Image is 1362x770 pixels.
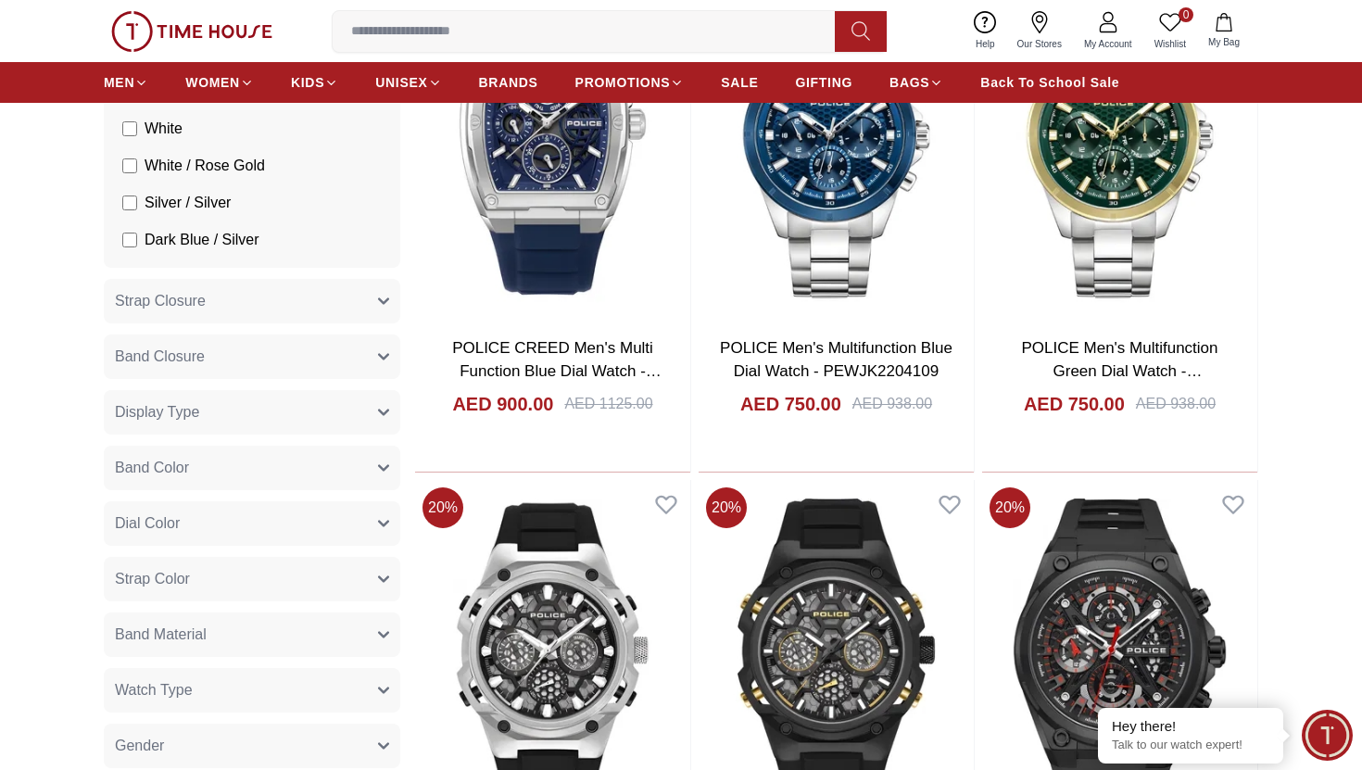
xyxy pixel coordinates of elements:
[980,73,1119,92] span: Back To School Sale
[104,66,148,99] a: MEN
[145,229,259,251] span: Dark Blue / Silver
[479,66,538,99] a: BRANDS
[1077,37,1140,51] span: My Account
[104,724,400,768] button: Gender
[1136,393,1216,415] div: AED 938.00
[185,73,240,92] span: WOMEN
[115,679,193,701] span: Watch Type
[740,391,841,417] h4: AED 750.00
[889,66,943,99] a: BAGS
[795,66,852,99] a: GIFTING
[1143,7,1197,55] a: 0Wishlist
[375,73,427,92] span: UNISEX
[375,66,441,99] a: UNISEX
[104,501,400,546] button: Dial Color
[185,66,254,99] a: WOMEN
[115,624,207,646] span: Band Material
[1006,7,1073,55] a: Our Stores
[291,73,324,92] span: KIDS
[1010,37,1069,51] span: Our Stores
[1179,7,1193,22] span: 0
[1021,339,1217,404] a: POLICE Men's Multifunction Green Dial Watch - PEWJK2204108
[720,339,952,381] a: POLICE Men's Multifunction Blue Dial Watch - PEWJK2204109
[721,73,758,92] span: SALE
[145,192,231,214] span: Silver / Silver
[968,37,1003,51] span: Help
[115,346,205,368] span: Band Closure
[122,158,137,173] input: White / Rose Gold
[115,568,190,590] span: Strap Color
[104,668,400,713] button: Watch Type
[980,66,1119,99] a: Back To School Sale
[852,393,932,415] div: AED 938.00
[115,735,164,757] span: Gender
[795,73,852,92] span: GIFTING
[104,612,400,657] button: Band Material
[1201,35,1247,49] span: My Bag
[721,66,758,99] a: SALE
[104,73,134,92] span: MEN
[1302,710,1353,761] div: Chat Widget
[575,73,671,92] span: PROMOTIONS
[145,118,183,140] span: White
[122,233,137,247] input: Dark Blue / Silver
[422,487,463,528] span: 20 %
[479,73,538,92] span: BRANDS
[111,11,272,52] img: ...
[889,73,929,92] span: BAGS
[1024,391,1125,417] h4: AED 750.00
[122,121,137,136] input: White
[1147,37,1193,51] span: Wishlist
[990,487,1030,528] span: 20 %
[115,512,180,535] span: Dial Color
[706,487,747,528] span: 20 %
[104,335,400,379] button: Band Closure
[1112,717,1269,736] div: Hey there!
[104,446,400,490] button: Band Color
[115,457,189,479] span: Band Color
[104,279,400,323] button: Strap Closure
[452,339,662,404] a: POLICE CREED Men's Multi Function Blue Dial Watch - PEWJQ0004502
[115,401,199,423] span: Display Type
[452,391,553,417] h4: AED 900.00
[115,290,206,312] span: Strap Closure
[965,7,1006,55] a: Help
[104,390,400,435] button: Display Type
[1112,738,1269,753] p: Talk to our watch expert!
[104,557,400,601] button: Strap Color
[122,196,137,210] input: Silver / Silver
[575,66,685,99] a: PROMOTIONS
[564,393,652,415] div: AED 1125.00
[291,66,338,99] a: KIDS
[1197,9,1251,53] button: My Bag
[145,155,265,177] span: White / Rose Gold
[145,266,225,288] span: Silver / Gold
